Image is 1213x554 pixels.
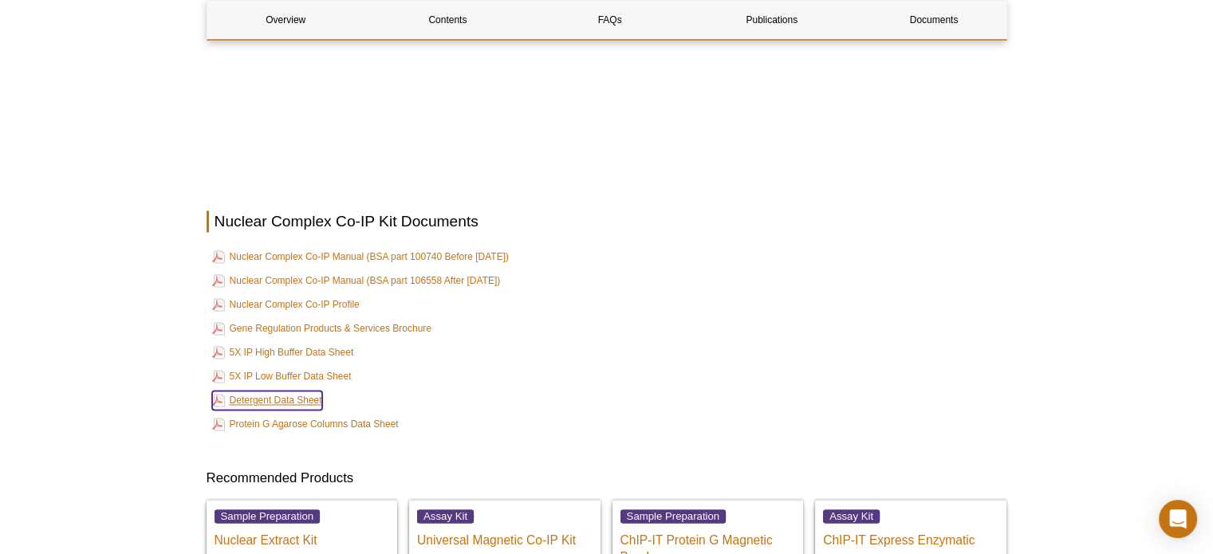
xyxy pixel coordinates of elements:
[531,1,688,39] a: FAQs
[212,367,352,386] a: 5X IP Low Buffer Data Sheet
[207,469,1007,488] h3: Recommended Products
[215,525,390,548] p: Nuclear Extract Kit
[1159,500,1197,538] div: Open Intercom Messenger
[212,391,322,410] a: Detergent Data Sheet
[215,509,321,523] span: Sample Preparation
[369,1,526,39] a: Contents
[823,509,880,523] span: Assay Kit
[823,525,998,548] p: ChIP-IT Express Enzymatic
[207,210,1007,232] h2: Nuclear Complex Co-IP Kit Documents
[855,1,1012,39] a: Documents
[212,415,399,434] a: Protein G Agarose Columns Data Sheet
[693,1,850,39] a: Publications
[417,525,593,548] p: Universal Magnetic Co-IP Kit
[212,247,509,266] a: Nuclear Complex Co-IP Manual (BSA part 100740 Before [DATE])
[212,319,431,338] a: Gene Regulation Products & Services Brochure
[417,509,474,523] span: Assay Kit
[212,271,501,290] a: Nuclear Complex Co-IP Manual (BSA part 106558 After [DATE])
[207,1,364,39] a: Overview
[212,343,354,362] a: 5X IP High Buffer Data Sheet
[212,295,360,314] a: Nuclear Complex Co-IP Profile
[620,509,727,523] span: Sample Preparation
